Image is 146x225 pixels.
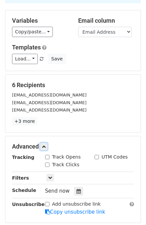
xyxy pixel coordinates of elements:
iframe: Chat Widget [113,193,146,225]
small: [EMAIL_ADDRESS][DOMAIN_NAME] [12,92,87,97]
small: [EMAIL_ADDRESS][DOMAIN_NAME] [12,107,87,112]
label: Track Opens [52,154,81,161]
a: Copy unsubscribe link [45,209,105,215]
button: Save [48,54,65,64]
a: Templates [12,44,41,51]
h5: Variables [12,17,68,24]
strong: Unsubscribe [12,202,45,207]
span: Send now [45,188,70,194]
a: +3 more [12,117,37,126]
strong: Filters [12,175,29,181]
h5: 6 Recipients [12,81,134,89]
label: Add unsubscribe link [52,201,101,208]
a: Load... [12,54,38,64]
a: Copy/paste... [12,27,53,37]
h5: Email column [78,17,134,24]
strong: Schedule [12,188,36,193]
label: UTM Codes [102,154,128,161]
strong: Tracking [12,155,34,160]
label: Track Clicks [52,161,80,168]
h5: Advanced [12,143,134,150]
small: [EMAIL_ADDRESS][DOMAIN_NAME] [12,100,87,105]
